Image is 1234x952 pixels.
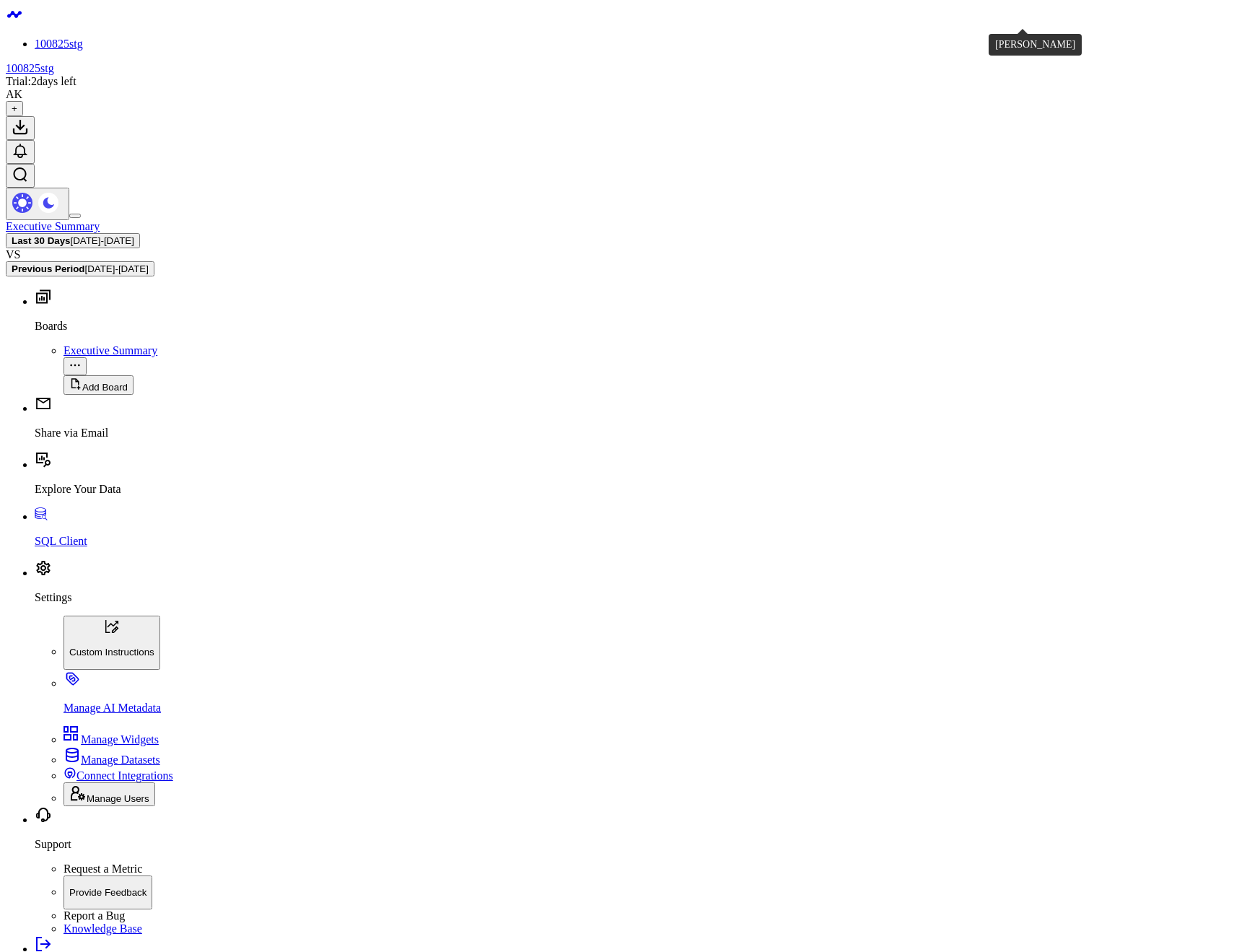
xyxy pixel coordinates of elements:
a: Request a Metric [64,863,142,875]
a: Connect Integrations [64,769,173,782]
span: Manage Datasets [81,754,160,766]
a: Knowledge Base [64,922,142,935]
p: Support [35,838,1228,851]
div: VS [6,248,1228,261]
a: Manage AI Metadata [64,677,1228,715]
a: 100825stg [6,62,54,74]
span: Manage Users [87,793,149,804]
b: Previous Period [12,263,84,274]
p: Manage AI Metadata [64,702,1228,715]
b: Last 30 Days [12,235,71,246]
button: Open search [6,164,35,188]
div: Executive Summary [64,344,1228,357]
button: Last 30 Days[DATE]-[DATE] [6,233,140,248]
button: Manage Users [64,782,155,806]
p: Settings [35,591,1228,604]
span: [DATE] - [DATE] [71,235,134,246]
p: Custom Instructions [69,647,154,658]
a: Executive SummaryOpen board menu [64,344,1228,373]
p: Share via Email [35,427,1228,440]
button: Custom Instructions [64,616,160,670]
button: Previous Period[DATE]-[DATE] [6,261,154,276]
p: Provide Feedback [69,887,146,898]
div: Trial: 2 days left [6,75,1228,88]
button: Add Board [64,375,134,395]
button: Open board menu [64,357,87,375]
span: [DATE] - [DATE] [84,263,148,274]
a: 100825stg [35,38,83,50]
span: Manage Widgets [81,733,159,746]
div: AK [6,88,22,101]
button: + [6,101,23,116]
p: Boards [35,320,1228,333]
p: Explore Your Data [35,483,1228,496]
a: Manage Datasets [64,754,160,766]
p: SQL Client [35,535,1228,548]
a: Executive Summary [6,220,100,232]
a: Report a Bug [64,909,125,922]
span: Connect Integrations [76,769,173,782]
span: Add Board [82,382,128,393]
a: SQL Client [35,510,1228,548]
span: + [12,103,17,114]
a: Manage Widgets [64,733,159,746]
button: Provide Feedback [64,875,152,910]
